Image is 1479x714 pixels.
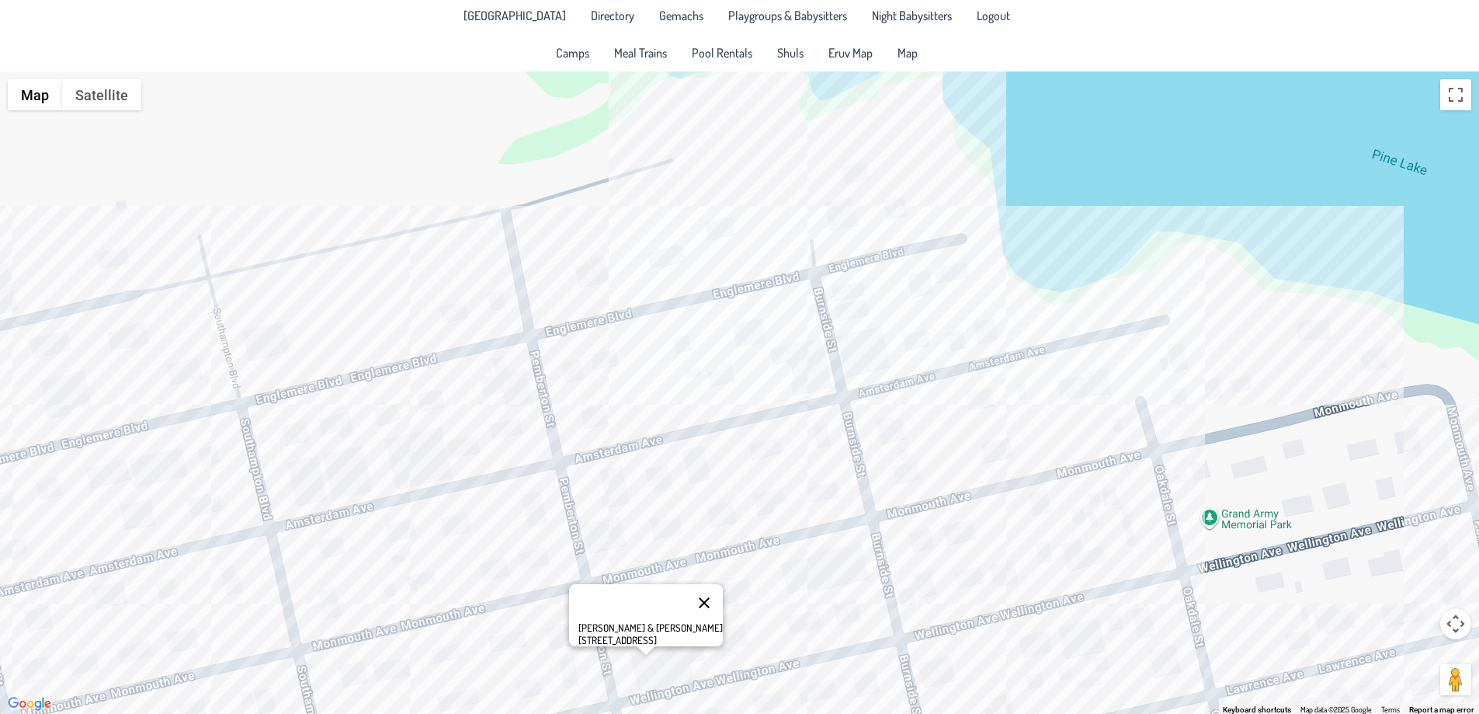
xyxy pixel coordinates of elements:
a: Map [888,40,927,65]
a: Night Babysitters [863,3,961,28]
button: Show satellite imagery [62,79,141,110]
button: Show street map [8,79,62,110]
div: [PERSON_NAME] & [PERSON_NAME] [STREET_ADDRESS] [578,622,723,646]
button: Close [686,584,723,622]
span: Camps [556,47,589,59]
span: [GEOGRAPHIC_DATA] [463,9,566,22]
a: Terms [1381,705,1400,714]
a: Open this area in Google Maps (opens a new window) [4,694,55,714]
a: Shuls [768,40,813,65]
li: Pine Lake Park [454,3,575,28]
span: Meal Trains [614,47,667,59]
span: Gemachs [659,9,703,22]
span: Eruv Map [828,47,873,59]
a: Directory [582,3,644,28]
li: Logout [967,3,1019,28]
a: Report a map error [1409,705,1474,714]
a: Eruv Map [819,40,882,65]
a: Meal Trains [605,40,676,65]
span: Shuls [777,47,804,59]
span: Playgroups & Babysitters [728,9,847,22]
span: Directory [591,9,634,22]
button: Drag Pegman onto the map to open Street View [1440,664,1471,695]
span: Map data ©2025 Google [1300,705,1372,714]
span: Map [897,47,918,59]
a: [GEOGRAPHIC_DATA] [454,3,575,28]
a: Pool Rentals [682,40,762,65]
a: Gemachs [650,3,713,28]
a: Playgroups & Babysitters [719,3,856,28]
img: Google [4,694,55,714]
a: Camps [547,40,599,65]
button: Map camera controls [1440,608,1471,639]
button: Toggle fullscreen view [1440,79,1471,110]
span: Pool Rentals [692,47,752,59]
span: Logout [977,9,1010,22]
span: Night Babysitters [872,9,952,22]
